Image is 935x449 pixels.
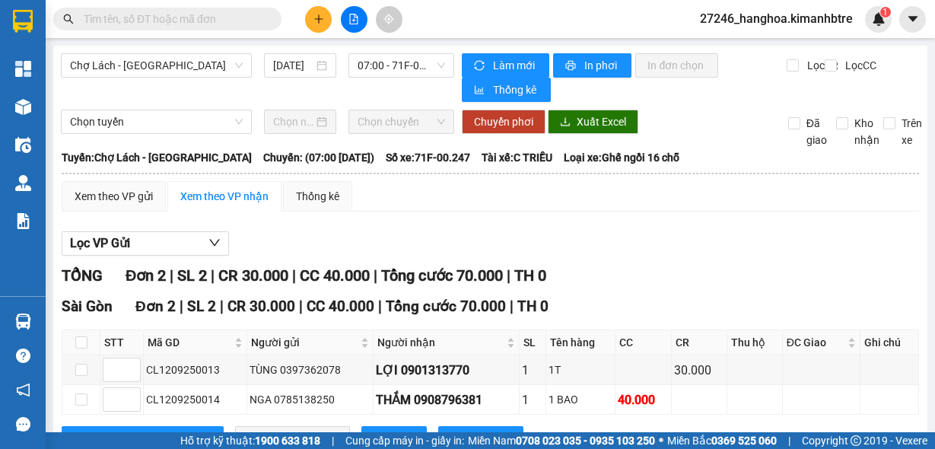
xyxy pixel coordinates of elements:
span: TỔNG [62,266,103,285]
span: Kho nhận [848,115,886,148]
span: SL 2 [187,298,216,315]
span: In DS [390,430,415,447]
span: | [170,266,173,285]
button: syncLàm mới [462,53,549,78]
span: search [63,14,74,24]
span: printer [565,60,578,72]
img: warehouse-icon [15,99,31,115]
img: logo-vxr [13,10,33,33]
span: | [507,266,510,285]
div: 40.000 [618,390,668,409]
div: CL1209250013 [146,361,244,378]
button: plus [305,6,332,33]
span: | [374,266,377,285]
span: Người gửi [251,334,358,351]
input: Tìm tên, số ĐT hoặc mã đơn [84,11,263,27]
div: NGA 0785138250 [250,391,371,408]
th: CR [672,330,727,355]
span: message [16,417,30,431]
span: | [299,298,303,315]
span: plus [313,14,324,24]
span: Chọn chuyến [358,110,446,133]
span: Trên xe [895,115,928,148]
span: Làm mới [493,57,537,74]
button: aim [376,6,402,33]
div: THẮM 0908796381 [376,390,517,409]
span: caret-down [906,12,920,26]
span: Miền Bắc [667,432,777,449]
span: Lọc CR [801,57,841,74]
span: TH 0 [514,266,546,285]
div: 1 [522,390,543,409]
span: In phơi [584,57,619,74]
span: SL 2 [177,266,207,285]
span: download [560,116,571,129]
span: Miền Nam [468,432,655,449]
span: Đã giao [800,115,833,148]
th: CC [615,330,671,355]
span: CR 30.000 [227,298,295,315]
button: downloadXuất Excel [548,110,638,134]
span: bar-chart [474,84,487,97]
input: 13/09/2025 [273,57,313,74]
span: Người nhận [377,334,504,351]
div: Xem theo VP gửi [75,188,153,205]
span: notification [16,383,30,397]
span: CR 30.000 [218,266,288,285]
span: ĐC Giao [787,334,844,351]
span: 27246_hanghoa.kimanhbtre [688,9,865,28]
span: Xuất Excel [577,113,626,130]
span: Cung cấp máy in - giấy in: [345,432,464,449]
div: 1 [522,361,543,380]
strong: 0369 525 060 [711,435,777,447]
button: caret-down [899,6,926,33]
b: Tuyến: Chợ Lách - [GEOGRAPHIC_DATA] [62,151,252,164]
td: CL1209250014 [144,385,247,415]
img: warehouse-icon [15,314,31,330]
span: down [208,237,221,249]
span: aim [383,14,394,24]
span: CC 40.000 [307,298,374,315]
span: Lọc VP Gửi [70,234,130,253]
sup: 1 [880,7,891,18]
span: Tài xế: C TRIỀU [482,149,552,166]
img: warehouse-icon [15,175,31,191]
span: 1 [883,7,888,18]
span: Chọn tuyến [70,110,243,133]
td: CL1209250013 [144,355,247,385]
span: Loại xe: Ghế ngồi 16 chỗ [564,149,679,166]
span: Hỗ trợ kỹ thuật: [180,432,320,449]
span: | [788,432,790,449]
span: | [510,298,514,315]
span: Chợ Lách - Sài Gòn [70,54,243,77]
div: Thống kê [296,188,339,205]
span: Số xe: 71F-00.247 [386,149,470,166]
span: 07:00 - 71F-00.247 [358,54,446,77]
th: STT [100,330,144,355]
span: Lọc CC [839,57,879,74]
span: sync [474,60,487,72]
th: SL [520,330,546,355]
th: Thu hộ [727,330,783,355]
span: | [332,432,334,449]
img: dashboard-icon [15,61,31,77]
span: Tổng cước 70.000 [381,266,503,285]
span: TH 0 [517,298,549,315]
span: Chuyến: (07:00 [DATE]) [263,149,374,166]
div: 30.000 [674,361,724,380]
span: In biên lai [467,430,511,447]
div: Xem theo VP nhận [180,188,269,205]
img: warehouse-icon [15,137,31,153]
span: Đơn 2 [126,266,166,285]
button: Chuyển phơi [462,110,545,134]
span: CC 40.000 [300,266,370,285]
button: file-add [341,6,367,33]
span: | [220,298,224,315]
input: Chọn ngày [273,113,313,130]
button: printerIn phơi [553,53,631,78]
span: | [211,266,215,285]
div: 1 BAO [549,391,612,408]
span: ⚪️ [659,438,663,444]
th: Ghi chú [860,330,919,355]
span: | [292,266,296,285]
